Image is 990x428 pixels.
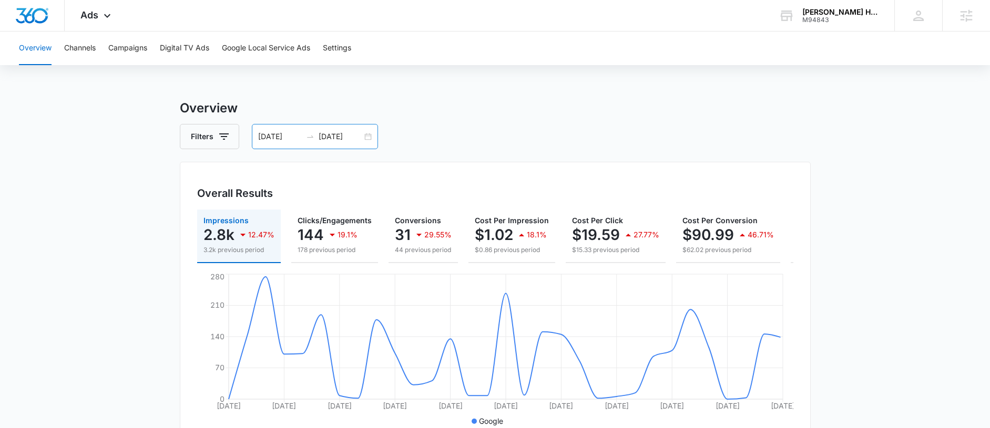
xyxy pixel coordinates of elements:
[572,245,659,255] p: $15.33 previous period
[203,226,234,243] p: 2.8k
[203,216,249,225] span: Impressions
[395,226,411,243] p: 31
[19,32,52,65] button: Overview
[771,401,795,410] tspan: [DATE]
[604,401,628,410] tspan: [DATE]
[210,272,224,281] tspan: 280
[479,415,503,426] p: Google
[180,124,239,149] button: Filters
[220,394,224,403] tspan: 0
[160,32,209,65] button: Digital TV Ads
[217,401,241,410] tspan: [DATE]
[298,226,324,243] p: 144
[395,245,452,255] p: 44 previous period
[222,32,310,65] button: Google Local Service Ads
[494,401,518,410] tspan: [DATE]
[660,401,684,410] tspan: [DATE]
[682,226,734,243] p: $90.99
[258,131,302,142] input: Start date
[475,216,549,225] span: Cost Per Impression
[572,216,623,225] span: Cost Per Click
[215,363,224,372] tspan: 70
[634,231,659,238] p: 27.77%
[203,245,274,255] p: 3.2k previous period
[180,99,811,118] h3: Overview
[248,231,274,238] p: 12.47%
[475,226,513,243] p: $1.02
[210,332,224,341] tspan: 140
[682,216,758,225] span: Cost Per Conversion
[306,132,314,141] span: to
[306,132,314,141] span: swap-right
[424,231,452,238] p: 29.55%
[319,131,362,142] input: End date
[298,245,372,255] p: 178 previous period
[748,231,774,238] p: 46.71%
[395,216,441,225] span: Conversions
[298,216,372,225] span: Clicks/Engagements
[338,231,358,238] p: 19.1%
[438,401,462,410] tspan: [DATE]
[715,401,739,410] tspan: [DATE]
[527,231,547,238] p: 18.1%
[323,32,351,65] button: Settings
[802,16,879,24] div: account id
[80,9,98,20] span: Ads
[802,8,879,16] div: account name
[572,226,620,243] p: $19.59
[549,401,573,410] tspan: [DATE]
[682,245,774,255] p: $62.02 previous period
[197,185,273,201] h3: Overall Results
[108,32,147,65] button: Campaigns
[64,32,96,65] button: Channels
[475,245,549,255] p: $0.86 previous period
[383,401,407,410] tspan: [DATE]
[272,401,296,410] tspan: [DATE]
[210,300,224,309] tspan: 210
[327,401,351,410] tspan: [DATE]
